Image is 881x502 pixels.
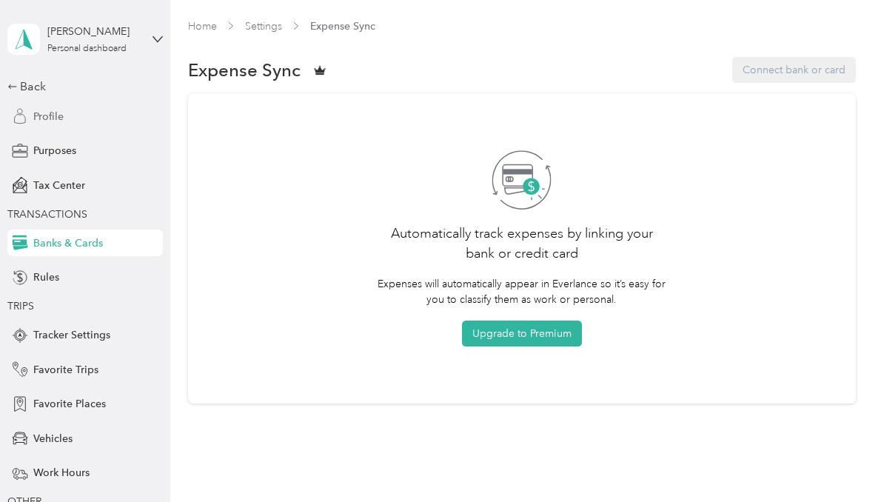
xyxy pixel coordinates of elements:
[188,62,301,78] span: Expense Sync
[33,143,76,158] span: Purposes
[33,235,103,251] span: Banks & Cards
[47,24,140,39] div: [PERSON_NAME]
[33,396,106,412] span: Favorite Places
[188,20,217,33] a: Home
[7,208,87,221] span: TRANSACTIONS
[33,109,64,124] span: Profile
[245,20,282,33] a: Settings
[33,270,59,285] span: Rules
[462,321,582,347] button: Upgrade to Premium
[377,224,667,264] h2: Automatically track expenses by linking your bank or credit card
[33,178,85,193] span: Tax Center
[33,465,90,481] span: Work Hours
[33,431,73,446] span: Vehicles
[7,300,34,312] span: TRIPS
[310,19,375,34] span: Expense Sync
[798,419,881,502] iframe: Everlance-gr Chat Button Frame
[47,44,127,53] div: Personal dashboard
[377,276,667,307] p: Expenses will automatically appear in Everlance so it’s easy for you to classify them as work or ...
[7,78,155,96] div: Back
[33,362,98,378] span: Favorite Trips
[33,327,110,343] span: Tracker Settings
